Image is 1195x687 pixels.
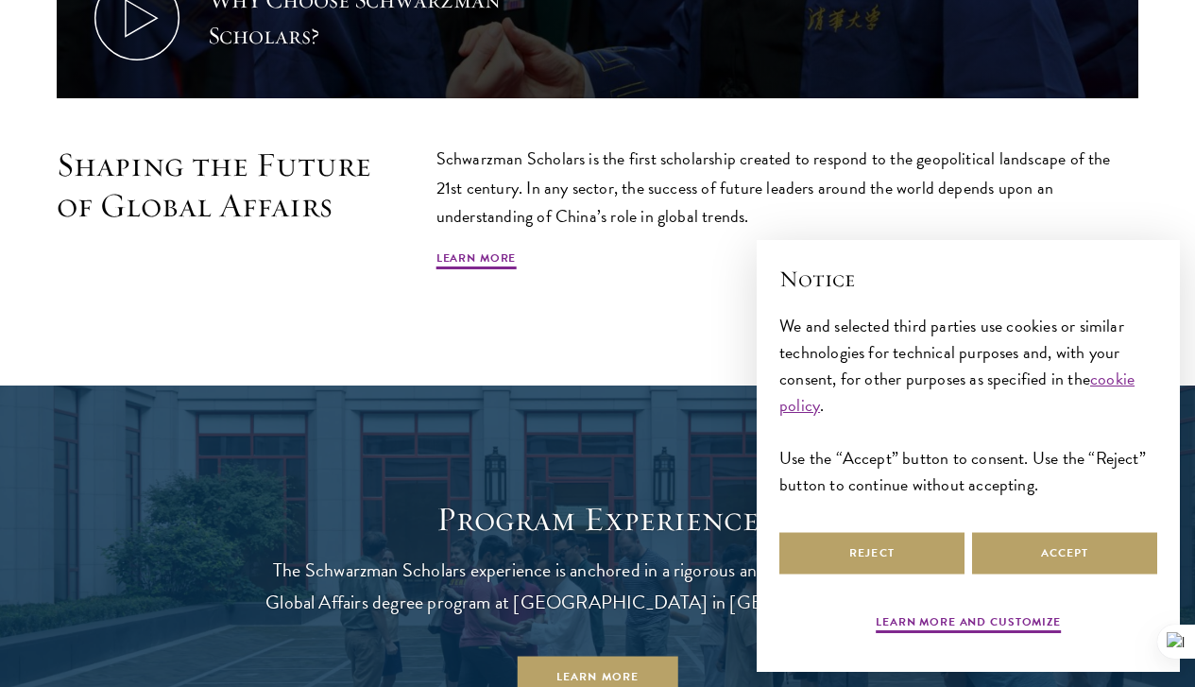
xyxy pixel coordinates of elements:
a: cookie policy [779,366,1135,418]
button: Accept [972,532,1157,575]
button: Reject [779,532,965,575]
div: We and selected third parties use cookies or similar technologies for technical purposes and, wit... [779,313,1157,499]
h1: Program Experience [258,499,938,540]
a: Learn More [436,249,517,272]
h2: Shaping the Future of Global Affairs [57,145,399,226]
h2: Notice [779,263,1157,295]
p: Schwarzman Scholars is the first scholarship created to respond to the geopolitical landscape of ... [436,145,1138,230]
p: The Schwarzman Scholars experience is anchored in a rigorous and immersive Master of Global Affai... [258,554,938,618]
button: Learn more and customize [876,613,1061,636]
